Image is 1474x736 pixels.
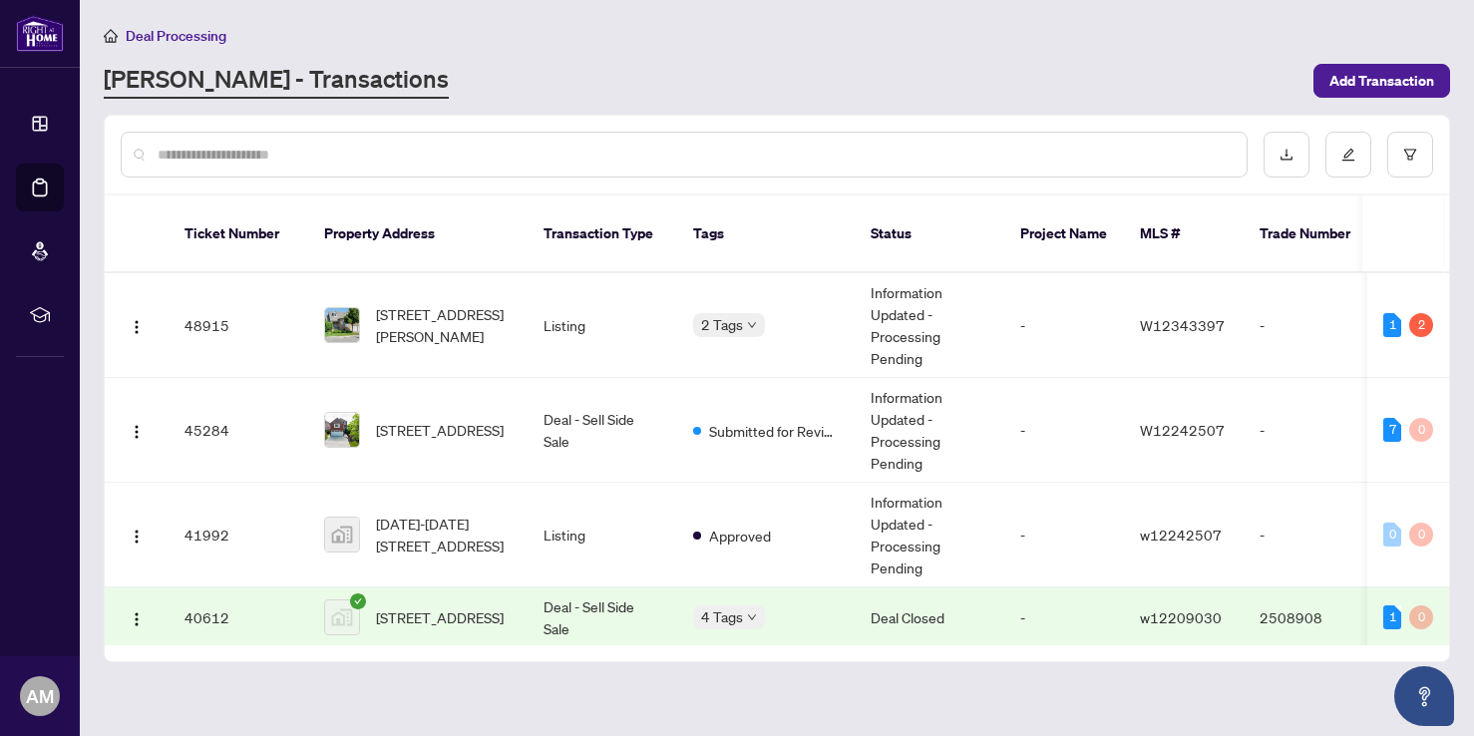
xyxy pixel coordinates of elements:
th: Transaction Type [528,195,677,273]
td: - [1004,273,1124,378]
button: edit [1325,132,1371,178]
td: - [1244,273,1383,378]
td: - [1244,378,1383,483]
img: Logo [129,529,145,545]
span: AM [26,682,54,710]
button: Open asap [1394,666,1454,726]
img: Logo [129,319,145,335]
button: Logo [121,601,153,633]
td: 48915 [169,273,308,378]
span: w12209030 [1140,608,1222,626]
span: Add Transaction [1329,65,1434,97]
th: Trade Number [1244,195,1383,273]
th: Ticket Number [169,195,308,273]
th: Tags [677,195,855,273]
td: - [1004,483,1124,587]
div: 0 [1409,523,1433,547]
td: 2508908 [1244,587,1383,648]
td: Information Updated - Processing Pending [855,483,1004,587]
span: [DATE]-[DATE][STREET_ADDRESS] [376,513,512,556]
div: 0 [1383,523,1401,547]
span: Approved [709,525,771,547]
span: [STREET_ADDRESS][PERSON_NAME] [376,303,512,347]
span: W12242507 [1140,421,1225,439]
img: logo [16,15,64,52]
button: download [1264,132,1309,178]
td: - [1244,483,1383,587]
span: check-circle [350,593,366,609]
span: filter [1403,148,1417,162]
span: edit [1341,148,1355,162]
img: thumbnail-img [325,600,359,634]
span: 2 Tags [701,313,743,336]
td: Deal - Sell Side Sale [528,587,677,648]
img: thumbnail-img [325,518,359,552]
div: 2 [1409,313,1433,337]
td: Deal - Sell Side Sale [528,378,677,483]
span: down [747,612,757,622]
span: Submitted for Review [709,420,839,442]
img: thumbnail-img [325,308,359,342]
span: down [747,320,757,330]
button: Logo [121,414,153,446]
td: - [1004,378,1124,483]
td: Information Updated - Processing Pending [855,273,1004,378]
th: Property Address [308,195,528,273]
button: filter [1387,132,1433,178]
td: Deal Closed [855,587,1004,648]
span: 4 Tags [701,605,743,628]
div: 1 [1383,605,1401,629]
td: 40612 [169,587,308,648]
th: Status [855,195,1004,273]
span: Deal Processing [126,27,226,45]
td: 41992 [169,483,308,587]
button: Logo [121,309,153,341]
span: home [104,29,118,43]
img: Logo [129,611,145,627]
img: Logo [129,424,145,440]
img: thumbnail-img [325,413,359,447]
span: w12242507 [1140,526,1222,544]
td: - [1004,587,1124,648]
div: 0 [1409,418,1433,442]
a: [PERSON_NAME] - Transactions [104,63,449,99]
th: MLS # [1124,195,1244,273]
button: Logo [121,519,153,551]
td: 45284 [169,378,308,483]
div: 7 [1383,418,1401,442]
span: W12343397 [1140,316,1225,334]
div: 1 [1383,313,1401,337]
th: Project Name [1004,195,1124,273]
td: Listing [528,483,677,587]
td: Listing [528,273,677,378]
span: [STREET_ADDRESS] [376,606,504,628]
button: Add Transaction [1313,64,1450,98]
div: 0 [1409,605,1433,629]
td: Information Updated - Processing Pending [855,378,1004,483]
span: [STREET_ADDRESS] [376,419,504,441]
span: download [1280,148,1293,162]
